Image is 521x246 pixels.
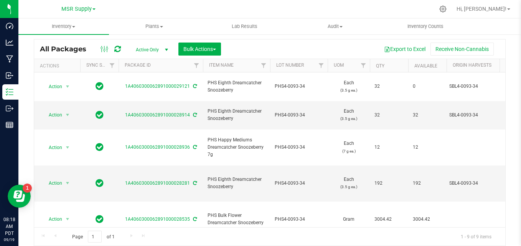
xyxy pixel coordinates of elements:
span: PHS Eighth Dreamcatcher Snoozeberry [208,79,265,94]
span: 3004.42 [413,216,442,223]
span: Sync from Compliance System [192,84,197,89]
a: Lab Results [199,18,290,34]
a: Available [414,63,437,69]
span: select [63,110,73,120]
span: In Sync [96,178,104,189]
span: 0 [413,83,442,90]
a: 1A4060300062891000028281 [125,180,190,186]
button: Bulk Actions [178,43,221,56]
p: (7 g ea.) [332,148,365,155]
button: Receive Non-Cannabis [430,43,494,56]
span: Audit [290,23,380,30]
div: Value 1: SBL4-0093-34 [449,83,521,90]
inline-svg: Inbound [6,72,13,79]
span: Bulk Actions [183,46,216,52]
p: (3.5 g ea.) [332,183,365,190]
iframe: Resource center [8,185,31,208]
a: Filter [315,59,328,72]
p: 09/19 [3,237,15,243]
a: UOM [334,62,344,68]
a: Inventory Counts [380,18,471,34]
span: 32 [374,112,404,119]
span: Sync from Compliance System [192,216,197,222]
span: In Sync [96,214,104,225]
span: MSR Supply [61,6,92,12]
a: Filter [257,59,270,72]
span: Inventory [18,23,109,30]
span: Hi, [PERSON_NAME]! [457,6,506,12]
p: (3.5 g ea.) [332,115,365,122]
a: 1A4060300062891000028535 [125,216,190,222]
div: Manage settings [438,5,448,13]
span: All Packages [40,45,94,53]
span: PHS4-0093-34 [275,216,323,223]
a: Sync Status [86,62,116,68]
a: Filter [106,59,119,72]
span: Each [332,176,365,190]
p: 08:18 AM PDT [3,216,15,237]
span: Action [42,178,63,189]
a: Origin Harvests [453,62,491,68]
span: PHS4-0093-34 [275,144,323,151]
span: PHS4-0093-34 [275,180,323,187]
span: Each [332,108,365,122]
span: Sync from Compliance System [192,112,197,118]
iframe: Resource center unread badge [23,184,32,193]
span: PHS Happy Mediums Dreamcatcher Snoozeberry 7g [208,136,265,159]
a: Plants [109,18,199,34]
span: 1 - 9 of 9 items [455,231,498,242]
div: Actions [40,63,77,69]
span: Action [42,81,63,92]
span: select [63,142,73,153]
span: In Sync [96,110,104,120]
span: In Sync [96,81,104,92]
span: Sync from Compliance System [192,180,197,186]
a: Filter [190,59,203,72]
inline-svg: Inventory [6,88,13,96]
span: Page of 1 [66,231,121,243]
a: Audit [290,18,380,34]
a: 1A4060300062891000028914 [125,112,190,118]
span: Plants [109,23,199,30]
div: Value 1: SBL4-0093-34 [449,112,521,119]
a: Filter [357,59,370,72]
span: 32 [413,112,442,119]
span: 12 [413,144,442,151]
span: 3004.42 [374,216,404,223]
span: PHS4-0093-34 [275,112,323,119]
span: Action [42,214,63,225]
span: PHS4-0093-34 [275,83,323,90]
span: Lab Results [221,23,268,30]
inline-svg: Manufacturing [6,55,13,63]
inline-svg: Outbound [6,105,13,112]
inline-svg: Analytics [6,39,13,46]
p: (3.5 g ea.) [332,87,365,94]
span: 192 [413,180,442,187]
a: Item Name [209,62,234,68]
span: Each [332,140,365,154]
span: select [63,81,73,92]
span: PHS Eighth Dreamcatcher Snoozeberry [208,176,265,190]
span: Gram [332,216,365,223]
input: 1 [88,231,102,243]
div: Value 1: SBL4-0093-34 [449,180,521,187]
span: select [63,178,73,189]
inline-svg: Dashboard [6,22,13,30]
span: PHS Eighth Dreamcatcher Snoozeberry [208,108,265,122]
span: 32 [374,83,404,90]
span: In Sync [96,142,104,153]
span: PHS Bulk Flower Dreamcatcher Snoozeberry [208,212,265,226]
span: Action [42,110,63,120]
button: Export to Excel [379,43,430,56]
span: select [63,214,73,225]
span: 192 [374,180,404,187]
span: Inventory Counts [397,23,454,30]
span: Sync from Compliance System [192,144,197,150]
inline-svg: Reports [6,121,13,129]
span: Action [42,142,63,153]
a: Inventory [18,18,109,34]
a: 1A4060300062891000029121 [125,84,190,89]
a: Package ID [125,62,151,68]
a: Lot Number [276,62,304,68]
